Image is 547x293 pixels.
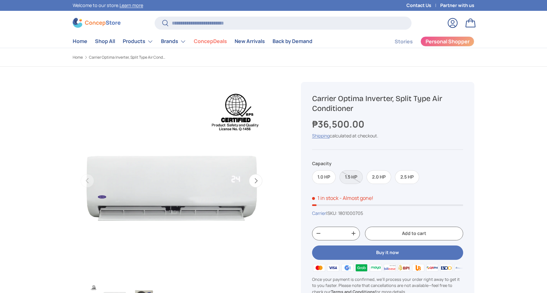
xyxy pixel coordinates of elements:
[440,2,474,9] a: Partner with us
[411,263,425,273] img: ubp
[95,35,115,48] a: Shop All
[312,194,339,201] span: 1 in stock
[194,35,227,48] a: ConcepDeals
[312,132,463,139] div: calculated at checkout.
[338,210,363,216] span: 1801000705
[157,35,190,48] summary: Brands
[326,263,340,273] img: visa
[339,194,373,201] p: - Almost gone!
[120,2,143,8] a: Learn more
[89,55,165,59] a: Carrier Optima Inverter, Split Type Air Conditioner
[73,18,120,28] img: ConcepStore
[119,35,157,48] summary: Products
[161,35,186,48] a: Brands
[395,35,413,48] a: Stories
[312,245,463,260] button: Buy it now
[397,263,411,273] img: bpi
[354,263,368,273] img: grabpay
[339,170,363,184] label: Sold out
[439,263,453,273] img: bdo
[426,39,470,44] span: Personal Shopper
[406,2,440,9] a: Contact Us
[326,210,363,216] span: |
[368,263,383,273] img: maya
[73,55,286,60] nav: Breadcrumbs
[312,160,332,167] legend: Capacity
[73,2,143,9] p: Welcome to our store.
[235,35,265,48] a: New Arrivals
[312,210,326,216] a: Carrier
[73,55,83,59] a: Home
[454,263,468,273] img: metrobank
[312,94,463,114] h1: Carrier Optima Inverter, Split Type Air Conditioner
[420,36,474,47] a: Personal Shopper
[73,35,87,48] a: Home
[379,35,474,48] nav: Secondary
[383,263,397,273] img: billease
[340,263,354,273] img: gcash
[312,133,330,139] a: Shipping
[123,35,153,48] a: Products
[425,263,439,273] img: qrph
[327,210,337,216] span: SKU:
[312,263,326,273] img: master
[273,35,312,48] a: Back by Demand
[312,118,366,130] strong: ₱36,500.00
[365,227,463,240] button: Add to cart
[73,35,312,48] nav: Primary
